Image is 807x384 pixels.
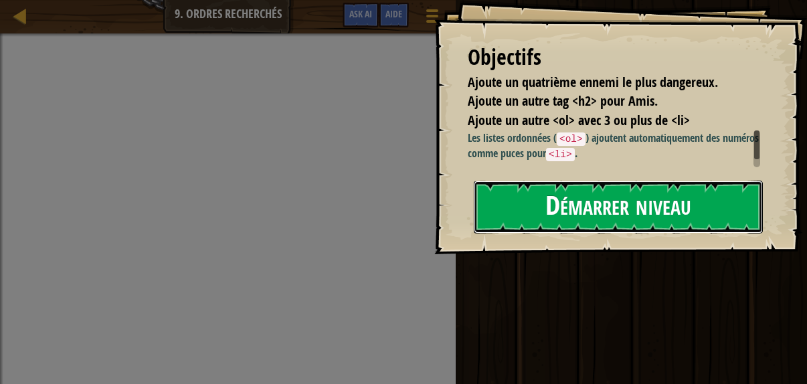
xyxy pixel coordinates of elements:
span: Ajoute un autre <ol> avec 3 ou plus de <li> [468,111,690,129]
p: Les listes ordonnées ( ) ajoutent automatiquement des numéros comme puces pour . [468,130,770,162]
button: Ask AI [343,3,379,27]
span: Ajoute un quatrième ennemi le plus dangereux. [468,73,718,91]
li: Ajoute un autre tag <h2> pour Amis. [451,92,757,111]
code: <li> [546,148,575,161]
span: Ajoute un autre tag <h2> pour Amis. [468,92,658,110]
button: Afficher le menu [416,3,449,34]
li: Ajoute un quatrième ennemi le plus dangereux. [451,73,757,92]
span: Ask AI [349,7,372,20]
button: Démarrer niveau [474,181,763,233]
span: Aide [385,7,402,20]
code: <ol> [557,132,586,146]
li: Ajoute un autre <ol> avec 3 ou plus de <li> [451,111,757,130]
div: Objectifs [468,42,760,73]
